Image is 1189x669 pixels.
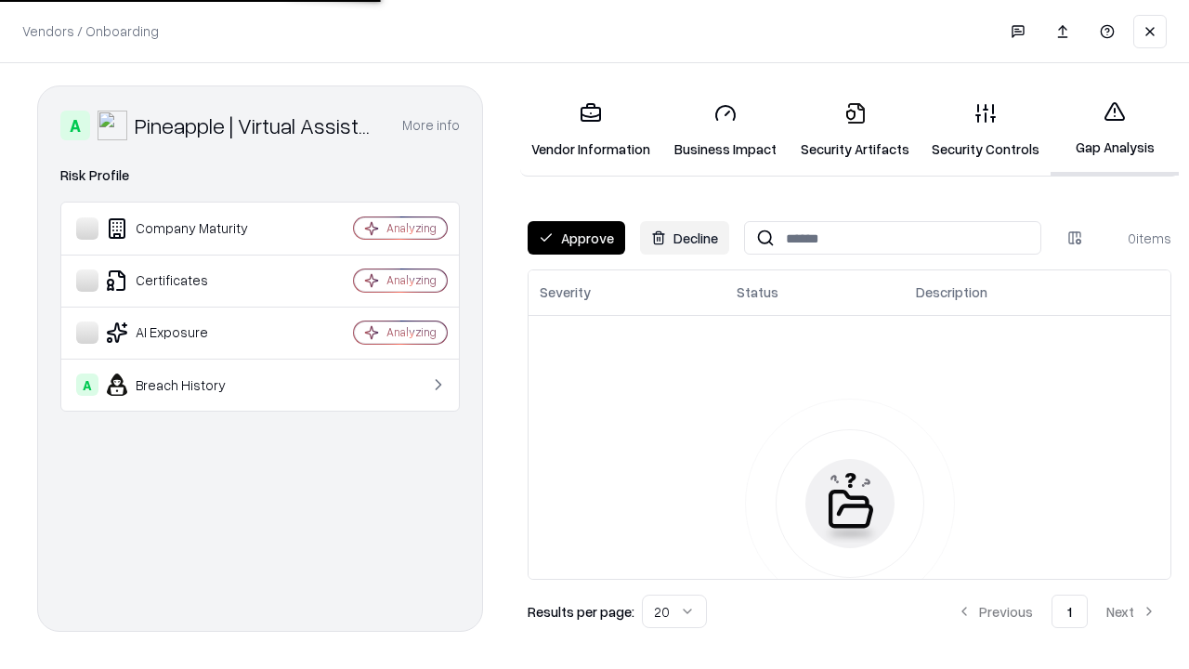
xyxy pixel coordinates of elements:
div: Risk Profile [60,164,460,187]
button: More info [402,109,460,142]
button: 1 [1052,595,1088,628]
p: Vendors / Onboarding [22,21,159,41]
div: Status [737,282,778,302]
div: A [60,111,90,140]
button: Approve [528,221,625,255]
div: Certificates [76,269,298,292]
div: Pineapple | Virtual Assistant Agency [135,111,380,140]
div: Breach History [76,374,298,396]
div: Company Maturity [76,217,298,240]
nav: pagination [942,595,1171,628]
a: Security Artifacts [790,87,921,174]
button: Decline [640,221,729,255]
p: Results per page: [528,602,634,622]
div: Severity [540,282,591,302]
a: Business Impact [661,87,790,174]
div: AI Exposure [76,321,298,344]
div: 0 items [1097,229,1171,248]
a: Gap Analysis [1051,85,1179,176]
div: A [76,374,98,396]
a: Vendor Information [520,87,661,174]
div: Description [916,282,987,302]
div: Analyzing [386,220,437,236]
div: Analyzing [386,324,437,340]
div: Analyzing [386,272,437,288]
img: Pineapple | Virtual Assistant Agency [98,111,127,140]
a: Security Controls [921,87,1051,174]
